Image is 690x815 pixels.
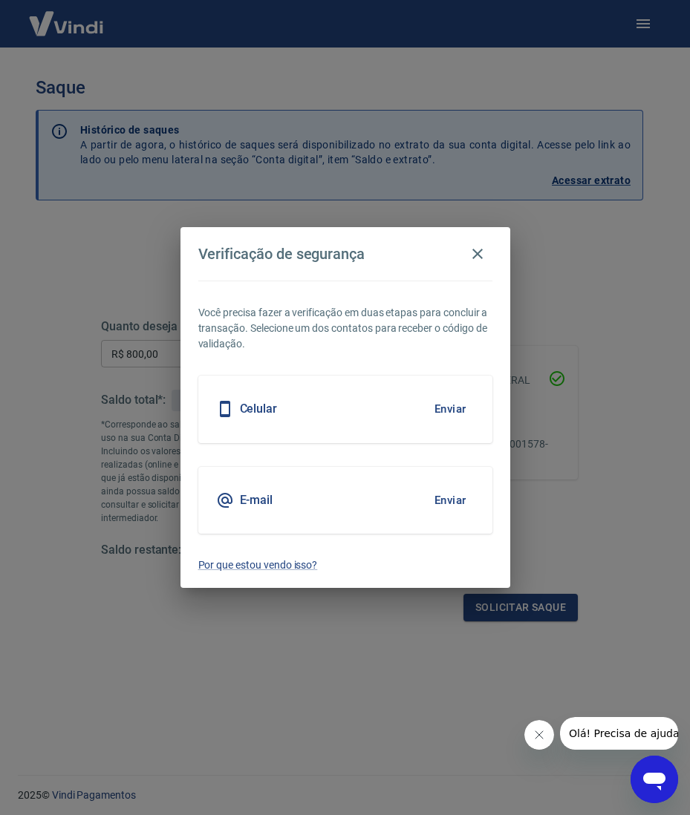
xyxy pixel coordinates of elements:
[9,10,125,22] span: Olá! Precisa de ajuda?
[426,485,475,516] button: Enviar
[240,493,273,508] h5: E-mail
[631,756,678,803] iframe: Botão para abrir a janela de mensagens
[198,557,492,573] a: Por que estou vendo isso?
[426,393,475,425] button: Enviar
[524,720,554,750] iframe: Fechar mensagem
[198,245,365,263] h4: Verificação de segurança
[560,717,678,750] iframe: Mensagem da empresa
[240,402,278,416] h5: Celular
[198,305,492,352] p: Você precisa fazer a verificação em duas etapas para concluir a transação. Selecione um dos conta...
